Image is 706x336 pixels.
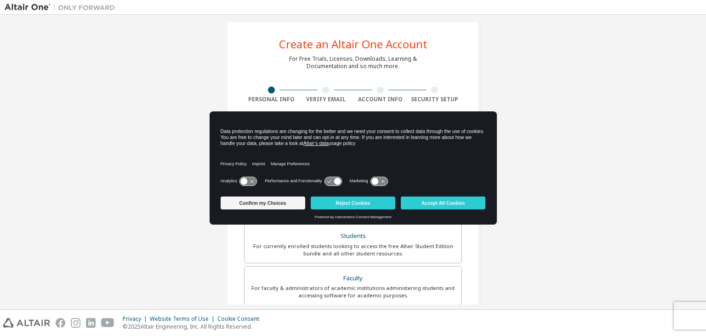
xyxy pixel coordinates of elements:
[289,55,417,70] div: For Free Trials, Licenses, Downloads, Learning & Documentation and so much more.
[86,318,96,328] img: linkedin.svg
[71,318,80,328] img: instagram.svg
[3,318,50,328] img: altair_logo.svg
[123,315,150,323] div: Privacy
[101,318,114,328] img: youtube.svg
[279,39,427,50] div: Create an Altair One Account
[353,96,408,103] div: Account Info
[250,230,456,243] div: Students
[217,315,265,323] div: Cookie Consent
[150,315,217,323] div: Website Terms of Use
[250,243,456,257] div: For currently enrolled students looking to access the free Altair Student Edition bundle and all ...
[250,284,456,299] div: For faculty & administrators of academic institutions administering students and accessing softwa...
[299,96,353,103] div: Verify Email
[244,96,299,103] div: Personal Info
[250,272,456,285] div: Faculty
[5,3,120,12] img: Altair One
[123,323,265,330] p: © 2025 Altair Engineering, Inc. All Rights Reserved.
[56,318,65,328] img: facebook.svg
[408,96,462,103] div: Security Setup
